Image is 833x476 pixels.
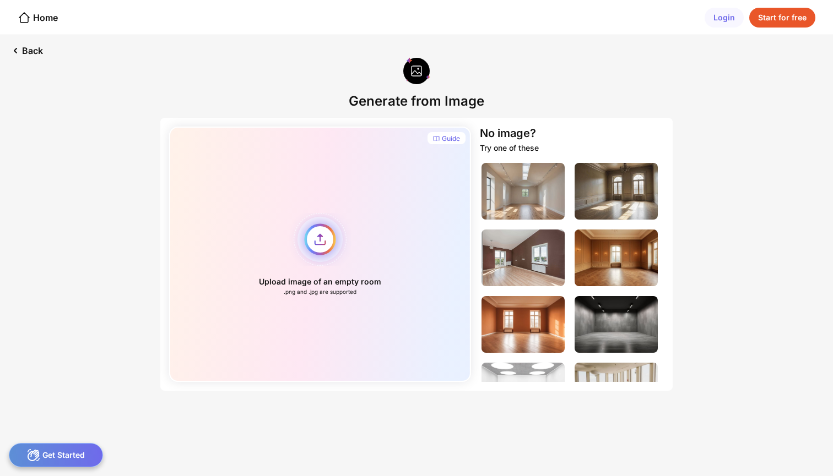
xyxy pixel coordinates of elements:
[18,11,58,24] div: Home
[575,296,658,353] img: emptyLivingRoomImage6.jpg
[575,229,658,286] img: emptyLivingRoomImage4.jpg
[749,8,815,28] div: Start for free
[349,93,484,109] div: Generate from Image
[442,134,460,143] div: Guide
[482,163,565,220] img: emptyLivingRoomImage1.jpg
[482,296,565,353] img: emptyLivingRoomImage5.jpg
[480,143,539,152] div: Try one of these
[575,363,658,419] img: emptyLivingRoomImage8.jpg
[482,229,565,286] img: emptyLivingRoomImage3.jpg
[480,127,536,140] div: No image?
[482,363,565,419] img: emptyLivingRoomImage7.jpg
[705,8,744,28] div: Login
[575,163,658,220] img: emptyLivingRoomImage2.jpg
[9,443,103,467] div: Get Started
